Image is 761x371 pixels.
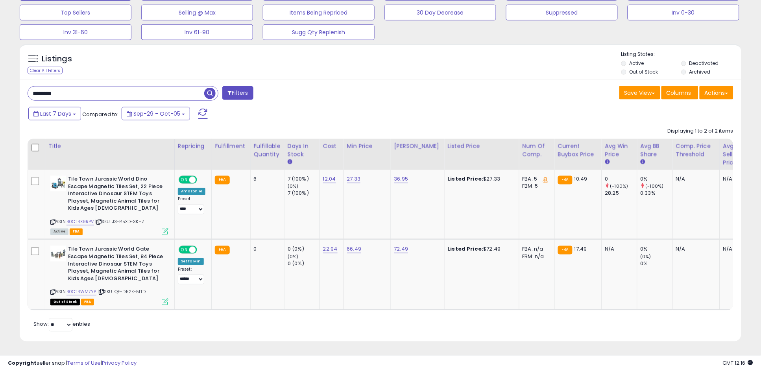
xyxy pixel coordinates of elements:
span: OFF [196,177,209,183]
button: Save View [619,86,660,100]
div: 0 (0%) [288,246,320,253]
a: B0CTRWM7YP [66,289,96,295]
div: Cost [323,142,340,150]
small: (-100%) [610,183,628,190]
span: | SKU: J3-R5XD-3KHZ [95,219,144,225]
button: Sep-29 - Oct-05 [122,107,190,120]
div: N/A [676,176,714,183]
div: Listed Price [448,142,516,150]
div: FBA: n/a [523,246,549,253]
div: 0 [605,176,637,183]
span: | SKU: QE-D52K-5ITD [98,289,146,295]
div: Repricing [178,142,208,150]
label: Active [630,60,644,66]
div: Clear All Filters [28,67,63,74]
div: $27.33 [448,176,513,183]
button: Inv 61-90 [141,24,253,40]
label: Archived [689,68,711,75]
a: 22.94 [323,245,338,253]
div: 0.33% [641,190,672,197]
div: FBM: n/a [523,253,549,260]
div: Days In Stock [288,142,316,159]
button: Filters [222,86,253,100]
span: 17.49 [574,245,587,253]
small: FBA [215,176,229,185]
div: Min Price [347,142,388,150]
div: 28.25 [605,190,637,197]
strong: Copyright [8,359,37,367]
small: (0%) [288,254,299,260]
a: Terms of Use [67,359,101,367]
span: OFF [196,247,209,253]
button: 30 Day Decrease [384,5,496,20]
button: Suppressed [506,5,618,20]
img: 41rJ64z0PEL._SL40_.jpg [50,246,66,262]
div: Avg Win Price [605,142,634,159]
span: Compared to: [82,111,118,118]
span: ON [179,247,189,253]
div: Current Buybox Price [558,142,598,159]
img: 41CiH07ePZL._SL40_.jpg [50,176,66,192]
div: [PERSON_NAME] [394,142,441,150]
a: 12.04 [323,175,336,183]
div: $72.49 [448,246,513,253]
button: Items Being Repriced [263,5,375,20]
div: Displaying 1 to 2 of 2 items [668,127,733,135]
div: 0 [254,246,278,253]
span: Show: entries [33,321,90,328]
b: Tile Town Jurassic World Gate Escape Magnetic Tiles Set, 84 Piece Interactive Dinosaur STEM Toys ... [68,246,164,284]
div: Num of Comp. [523,142,551,159]
div: N/A [723,246,749,253]
span: Last 7 Days [40,110,71,118]
div: N/A [723,176,749,183]
small: Avg BB Share. [641,159,645,166]
div: ASIN: [50,176,168,234]
div: 7 (100%) [288,190,320,197]
span: Sep-29 - Oct-05 [133,110,180,118]
div: 0 (0%) [288,260,320,268]
div: Avg BB Share [641,142,669,159]
small: (0%) [641,254,652,260]
p: Listing States: [621,51,741,58]
a: 27.33 [347,175,361,183]
div: FBM: 5 [523,183,549,190]
span: FBA [70,229,83,235]
label: Out of Stock [630,68,658,75]
a: Privacy Policy [102,359,137,367]
div: N/A [605,246,631,253]
span: 10.49 [574,175,587,183]
a: 36.95 [394,175,408,183]
b: Listed Price: [448,175,484,183]
small: Days In Stock. [288,159,292,166]
div: 0% [641,260,672,268]
a: 72.49 [394,245,408,253]
span: Columns [667,89,691,97]
a: B0CTRX9RPV [66,219,94,225]
label: Deactivated [689,60,719,66]
div: Set To Min [178,258,204,265]
div: Preset: [178,267,205,284]
div: FBA: 5 [523,176,549,183]
button: Selling @ Max [141,5,253,20]
span: ON [179,177,189,183]
div: 7 (100%) [288,176,320,183]
button: Sugg Qty Replenish [263,24,375,40]
button: Last 7 Days [28,107,81,120]
button: Inv 0-30 [628,5,739,20]
b: Listed Price: [448,245,484,253]
div: 0% [641,176,672,183]
div: N/A [676,246,714,253]
a: 66.49 [347,245,362,253]
div: Comp. Price Threshold [676,142,717,159]
small: FBA [215,246,229,255]
span: FBA [81,299,94,306]
div: Fulfillable Quantity [254,142,281,159]
button: Actions [700,86,733,100]
small: FBA [558,176,573,185]
button: Columns [661,86,698,100]
div: ASIN: [50,246,168,304]
span: All listings that are currently out of stock and unavailable for purchase on Amazon [50,299,80,306]
b: Tile Town Jurassic World Dino Escape Magnetic Tiles Set, 22 Piece Interactive Dinosaur STEM Toys ... [68,176,164,214]
small: Avg Win Price. [605,159,610,166]
span: 2025-10-13 12:16 GMT [723,359,753,367]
